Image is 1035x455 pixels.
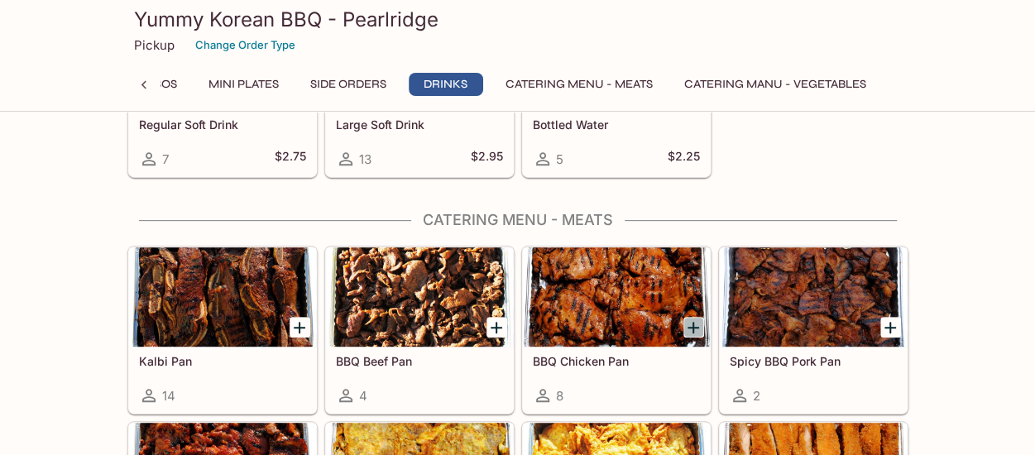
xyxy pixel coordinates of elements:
[720,247,907,347] div: Spicy BBQ Pork Pan
[129,247,316,347] div: Kalbi Pan
[301,73,395,96] button: Side Orders
[199,73,288,96] button: Mini Plates
[683,317,704,338] button: Add BBQ Chicken Pan
[880,317,901,338] button: Add Spicy BBQ Pork Pan
[336,354,503,368] h5: BBQ Beef Pan
[134,37,175,53] p: Pickup
[556,388,563,404] span: 8
[533,354,700,368] h5: BBQ Chicken Pan
[139,117,306,132] h5: Regular Soft Drink
[359,388,367,404] span: 4
[523,247,710,347] div: BBQ Chicken Pan
[162,388,175,404] span: 14
[127,211,908,229] h4: Catering Menu - Meats
[730,354,897,368] h5: Spicy BBQ Pork Pan
[486,317,507,338] button: Add BBQ Beef Pan
[668,149,700,169] h5: $2.25
[275,149,306,169] h5: $2.75
[753,388,760,404] span: 2
[128,247,317,414] a: Kalbi Pan14
[134,7,902,32] h3: Yummy Korean BBQ - Pearlridge
[522,247,711,414] a: BBQ Chicken Pan8
[336,117,503,132] h5: Large Soft Drink
[556,151,563,167] span: 5
[359,151,371,167] span: 13
[675,73,875,96] button: Catering Manu - Vegetables
[290,317,310,338] button: Add Kalbi Pan
[139,354,306,368] h5: Kalbi Pan
[162,151,169,167] span: 7
[325,247,514,414] a: BBQ Beef Pan4
[533,117,700,132] h5: Bottled Water
[471,149,503,169] h5: $2.95
[496,73,662,96] button: Catering Menu - Meats
[326,247,513,347] div: BBQ Beef Pan
[719,247,908,414] a: Spicy BBQ Pork Pan2
[409,73,483,96] button: Drinks
[188,32,303,58] button: Change Order Type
